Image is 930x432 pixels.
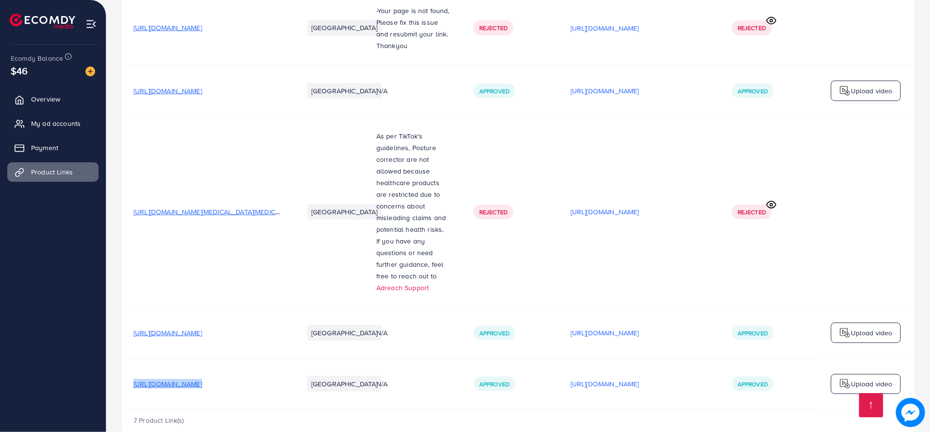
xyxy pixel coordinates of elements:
span: Rejected [479,208,507,216]
span: Approved [738,87,768,95]
img: logo [839,378,851,390]
p: -Your page is not found, Please fix this issue and resubmit your link. Thankyou [376,5,450,52]
li: [GEOGRAPHIC_DATA] [307,20,382,35]
p: [URL][DOMAIN_NAME] [571,22,639,34]
li: [GEOGRAPHIC_DATA] [307,376,382,392]
span: Ecomdy Balance [11,53,63,63]
span: Approved [479,329,509,337]
a: Payment [7,138,99,157]
p: Upload video [851,327,893,339]
span: 7 Product Link(s) [134,415,184,425]
a: My ad accounts [7,114,99,133]
span: Product Links [31,167,73,177]
span: N/A [376,328,388,338]
img: logo [839,85,851,97]
img: menu [85,18,97,30]
span: Payment [31,143,58,153]
a: Product Links [7,162,99,182]
span: If you have any questions or need further guidance, feel free to reach out to [376,236,444,281]
span: [URL][DOMAIN_NAME] [134,23,202,33]
span: Approved [479,87,509,95]
p: [URL][DOMAIN_NAME] [571,378,639,390]
span: N/A [376,86,388,96]
span: [URL][DOMAIN_NAME] [134,379,202,389]
p: [URL][DOMAIN_NAME] [571,206,639,218]
p: [URL][DOMAIN_NAME] [571,85,639,97]
li: [GEOGRAPHIC_DATA] [307,325,382,341]
span: Approved [738,329,768,337]
span: [URL][DOMAIN_NAME] [134,86,202,96]
span: Approved [738,380,768,388]
p: Upload video [851,378,893,390]
img: logo [839,327,851,339]
span: My ad accounts [31,119,81,128]
a: Overview [7,89,99,109]
img: image [896,398,925,427]
p: Upload video [851,85,893,97]
span: [URL][DOMAIN_NAME][MEDICAL_DATA][MEDICAL_DATA] [134,207,305,217]
p: [URL][DOMAIN_NAME] [571,327,639,339]
span: Overview [31,94,60,104]
li: [GEOGRAPHIC_DATA] [307,83,382,99]
a: Adreach Support [376,283,429,293]
span: As per TikTok's guidelines, Posture corrector are not allowed because healthcare products are res... [376,131,446,234]
span: Approved [479,380,509,388]
span: $46 [11,64,28,78]
span: Rejected [738,208,766,216]
span: Rejected [738,24,766,32]
span: Rejected [479,24,507,32]
img: image [85,67,95,76]
li: [GEOGRAPHIC_DATA] [307,204,382,220]
span: N/A [376,379,388,389]
img: logo [10,14,75,29]
span: [URL][DOMAIN_NAME] [134,328,202,338]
